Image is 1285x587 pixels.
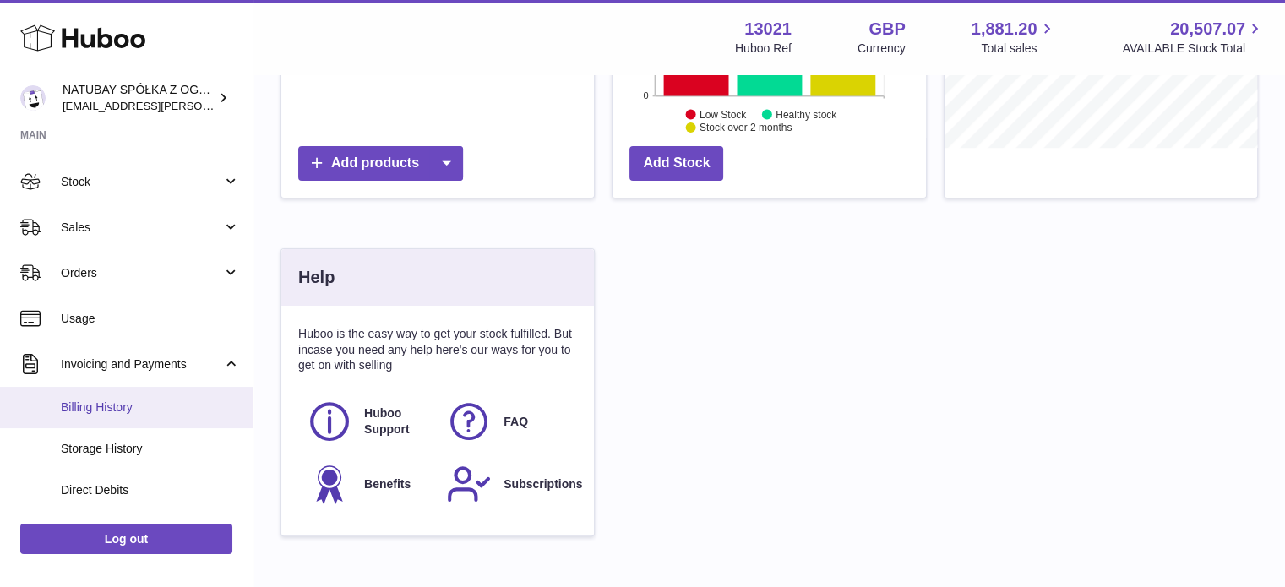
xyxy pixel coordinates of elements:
[298,326,577,374] p: Huboo is the easy way to get your stock fulfilled. But incase you need any help here's our ways f...
[63,99,339,112] span: [EMAIL_ADDRESS][PERSON_NAME][DOMAIN_NAME]
[61,220,222,236] span: Sales
[61,174,222,190] span: Stock
[1122,18,1265,57] a: 20,507.07 AVAILABLE Stock Total
[700,108,747,120] text: Low Stock
[504,414,528,430] span: FAQ
[63,82,215,114] div: NATUBAY SPÓŁKA Z OGRANICZONĄ ODPOWIEDZIALNOŚCIĄ
[364,405,427,438] span: Huboo Support
[61,311,240,327] span: Usage
[981,41,1056,57] span: Total sales
[629,146,723,181] a: Add Stock
[744,18,792,41] strong: 13021
[61,441,240,457] span: Storage History
[972,18,1057,57] a: 1,881.20 Total sales
[972,18,1037,41] span: 1,881.20
[61,265,222,281] span: Orders
[446,399,569,444] a: FAQ
[20,524,232,554] a: Log out
[307,461,429,507] a: Benefits
[61,399,240,416] span: Billing History
[644,90,649,101] text: 0
[735,41,792,57] div: Huboo Ref
[700,122,792,133] text: Stock over 2 months
[307,399,429,444] a: Huboo Support
[504,476,582,492] span: Subscriptions
[364,476,411,492] span: Benefits
[61,356,222,372] span: Invoicing and Payments
[298,146,463,181] a: Add products
[1170,18,1245,41] span: 20,507.07
[446,461,569,507] a: Subscriptions
[858,41,906,57] div: Currency
[868,18,905,41] strong: GBP
[20,85,46,111] img: kacper.antkowski@natubay.pl
[61,482,240,498] span: Direct Debits
[1122,41,1265,57] span: AVAILABLE Stock Total
[776,108,837,120] text: Healthy stock
[298,266,335,289] h3: Help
